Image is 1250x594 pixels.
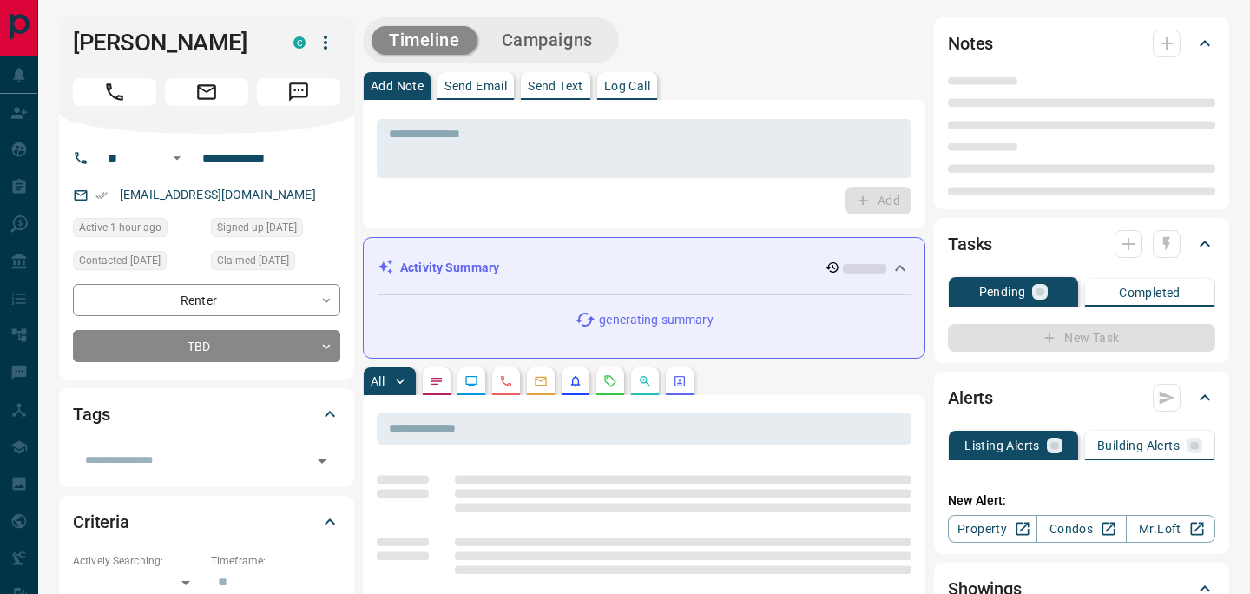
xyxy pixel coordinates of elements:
span: Message [257,78,340,106]
h2: Criteria [73,508,129,536]
span: Call [73,78,156,106]
svg: Opportunities [638,374,652,388]
div: Alerts [948,377,1215,419]
button: Timeline [372,26,477,55]
p: Timeframe: [211,553,340,569]
p: Completed [1119,287,1181,299]
p: Add Note [371,80,424,92]
div: Renter [73,284,340,316]
span: Active 1 hour ago [79,219,161,236]
div: Tasks [948,223,1215,265]
svg: Calls [499,374,513,388]
span: Claimed [DATE] [217,252,289,269]
div: Sun Oct 12 2025 [73,251,202,275]
div: Sun Oct 12 2025 [211,251,340,275]
svg: Emails [534,374,548,388]
svg: Requests [603,374,617,388]
p: All [371,375,385,387]
a: Property [948,515,1037,543]
p: Building Alerts [1097,439,1180,452]
h1: [PERSON_NAME] [73,29,267,56]
svg: Lead Browsing Activity [464,374,478,388]
div: Tue Oct 14 2025 [73,218,202,242]
p: Pending [979,286,1026,298]
a: Mr.Loft [1126,515,1215,543]
button: Open [167,148,187,168]
div: Tags [73,393,340,435]
div: Notes [948,23,1215,64]
a: [EMAIL_ADDRESS][DOMAIN_NAME] [120,188,316,201]
h2: Tasks [948,230,992,258]
div: Sun Oct 12 2025 [211,218,340,242]
p: Listing Alerts [964,439,1040,452]
p: New Alert: [948,492,1215,510]
h2: Notes [948,30,993,57]
span: Signed up [DATE] [217,219,297,236]
a: Condos [1036,515,1126,543]
p: Send Text [528,80,583,92]
p: Send Email [444,80,507,92]
span: Contacted [DATE] [79,252,161,269]
button: Campaigns [484,26,610,55]
div: Criteria [73,501,340,543]
p: generating summary [599,311,713,329]
h2: Alerts [948,384,993,412]
div: TBD [73,330,340,362]
p: Activity Summary [400,259,499,277]
div: Activity Summary [378,252,911,284]
p: Actively Searching: [73,553,202,569]
p: Log Call [604,80,650,92]
svg: Listing Alerts [569,374,582,388]
svg: Email Verified [95,189,108,201]
button: Open [310,449,334,473]
span: Email [165,78,248,106]
div: condos.ca [293,36,306,49]
svg: Agent Actions [673,374,687,388]
h2: Tags [73,400,109,428]
svg: Notes [430,374,444,388]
